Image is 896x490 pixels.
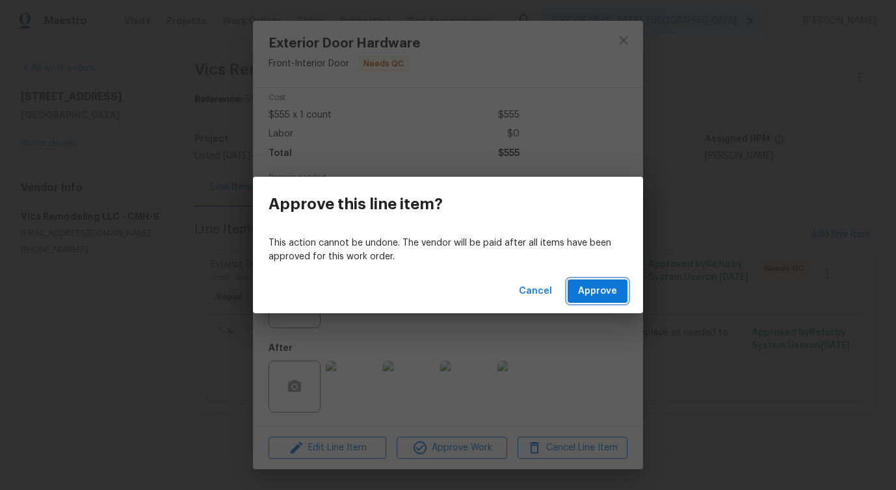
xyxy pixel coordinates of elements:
span: Approve [578,283,617,300]
span: Cancel [519,283,552,300]
button: Cancel [514,279,557,303]
h3: Approve this line item? [269,195,443,213]
button: Approve [568,279,627,303]
p: This action cannot be undone. The vendor will be paid after all items have been approved for this... [269,237,627,264]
